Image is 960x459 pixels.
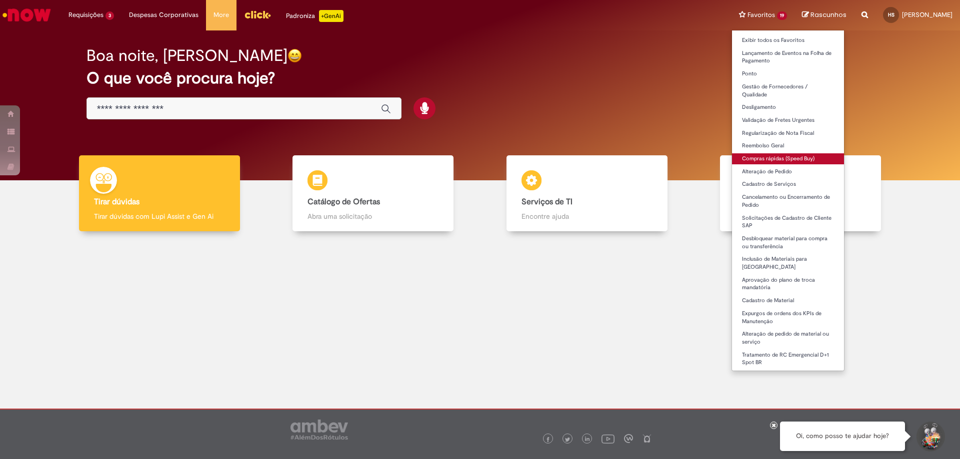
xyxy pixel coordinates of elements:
[902,10,952,19] span: [PERSON_NAME]
[732,329,844,347] a: Alteração de pedido de material ou serviço
[747,10,775,20] span: Favoritos
[521,197,572,207] b: Serviços de TI
[290,420,348,440] img: logo_footer_ambev_rotulo_gray.png
[732,166,844,177] a: Alteração de Pedido
[94,197,139,207] b: Tirar dúvidas
[86,69,874,87] h2: O que você procura hoje?
[585,437,590,443] img: logo_footer_linkedin.png
[732,81,844,100] a: Gestão de Fornecedores / Qualidade
[732,308,844,327] a: Expurgos de ordens dos KPIs de Manutenção
[521,211,652,221] p: Encontre ajuda
[732,179,844,190] a: Cadastro de Serviços
[1,5,52,25] img: ServiceNow
[642,434,651,443] img: logo_footer_naosei.png
[287,48,302,63] img: happy-face.png
[244,7,271,22] img: click_logo_yellow_360x200.png
[68,10,103,20] span: Requisições
[52,155,266,232] a: Tirar dúvidas Tirar dúvidas com Lupi Assist e Gen Ai
[732,213,844,231] a: Solicitações de Cadastro de Cliente SAP
[802,10,846,20] a: Rascunhos
[732,115,844,126] a: Validação de Fretes Urgentes
[732,68,844,79] a: Ponto
[694,155,908,232] a: Base de Conhecimento Consulte e aprenda
[286,10,343,22] div: Padroniza
[624,434,633,443] img: logo_footer_workplace.png
[266,155,480,232] a: Catálogo de Ofertas Abra uma solicitação
[545,437,550,442] img: logo_footer_facebook.png
[732,48,844,66] a: Lançamento de Eventos na Folha de Pagamento
[601,432,614,445] img: logo_footer_youtube.png
[732,128,844,139] a: Regularização de Nota Fiscal
[307,211,438,221] p: Abra uma solicitação
[94,211,225,221] p: Tirar dúvidas com Lupi Assist e Gen Ai
[129,10,198,20] span: Despesas Corporativas
[86,47,287,64] h2: Boa noite, [PERSON_NAME]
[888,11,894,18] span: HS
[780,422,905,451] div: Oi, como posso te ajudar hoje?
[810,10,846,19] span: Rascunhos
[777,11,787,20] span: 19
[915,422,945,452] button: Iniciar Conversa de Suporte
[732,295,844,306] a: Cadastro de Material
[732,192,844,210] a: Cancelamento ou Encerramento de Pedido
[480,155,694,232] a: Serviços de TI Encontre ajuda
[213,10,229,20] span: More
[731,30,844,371] ul: Favoritos
[732,35,844,46] a: Exibir todos os Favoritos
[565,437,570,442] img: logo_footer_twitter.png
[732,153,844,164] a: Compras rápidas (Speed Buy)
[732,102,844,113] a: Desligamento
[732,233,844,252] a: Desbloquear material para compra ou transferência
[307,197,380,207] b: Catálogo de Ofertas
[732,140,844,151] a: Reembolso Geral
[732,350,844,368] a: Tratamento de RC Emergencial D+1 Spot BR
[732,254,844,272] a: Inclusão de Materiais para [GEOGRAPHIC_DATA]
[732,275,844,293] a: Aprovação do plano de troca mandatória
[105,11,114,20] span: 3
[319,10,343,22] p: +GenAi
